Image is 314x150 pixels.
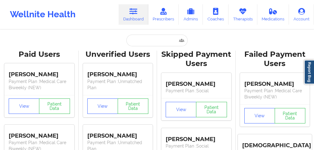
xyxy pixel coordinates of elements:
[257,4,289,25] a: Medications
[289,4,314,25] a: Account
[166,88,227,94] p: Payment Plan : Social
[166,131,227,143] div: [PERSON_NAME]
[39,98,70,114] button: Patient Data
[4,50,74,59] div: Paid Users
[166,76,227,88] div: [PERSON_NAME]
[87,128,149,140] div: [PERSON_NAME]
[203,4,229,25] a: Coaches
[118,98,148,114] button: Patient Data
[244,108,275,123] button: View
[244,88,306,100] p: Payment Plan : Medical Care Biweekly (NEW)
[87,67,149,78] div: [PERSON_NAME]
[9,98,39,114] button: View
[196,102,227,117] button: Patient Data
[179,4,203,25] a: Admins
[240,50,310,69] div: Failed Payment Users
[9,67,70,78] div: [PERSON_NAME]
[166,143,227,149] p: Payment Plan : Social
[83,50,153,59] div: Unverified Users
[229,4,257,25] a: Therapists
[9,128,70,140] div: [PERSON_NAME]
[87,78,149,91] p: Payment Plan : Unmatched Plan
[9,78,70,91] p: Payment Plan : Medical Care Biweekly (NEW)
[275,108,305,123] button: Patient Data
[161,50,231,69] div: Skipped Payment Users
[304,60,314,84] a: Report Bug
[87,98,118,114] button: View
[148,4,179,25] a: Prescribers
[166,102,196,117] button: View
[119,4,148,25] a: Dashboard
[244,76,306,88] div: [PERSON_NAME]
